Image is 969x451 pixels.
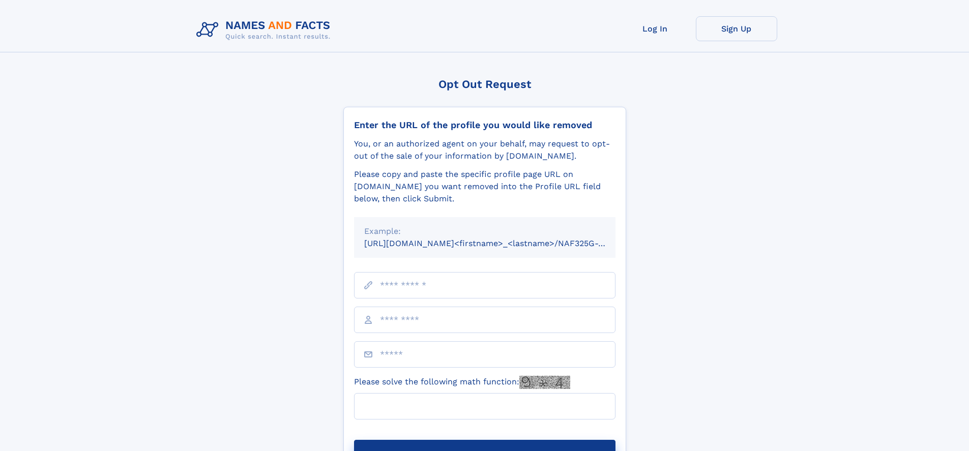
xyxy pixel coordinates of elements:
[354,119,615,131] div: Enter the URL of the profile you would like removed
[192,16,339,44] img: Logo Names and Facts
[364,225,605,237] div: Example:
[354,138,615,162] div: You, or an authorized agent on your behalf, may request to opt-out of the sale of your informatio...
[354,168,615,205] div: Please copy and paste the specific profile page URL on [DOMAIN_NAME] you want removed into the Pr...
[364,238,635,248] small: [URL][DOMAIN_NAME]<firstname>_<lastname>/NAF325G-xxxxxxxx
[343,78,626,91] div: Opt Out Request
[614,16,696,41] a: Log In
[696,16,777,41] a: Sign Up
[354,376,570,389] label: Please solve the following math function:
